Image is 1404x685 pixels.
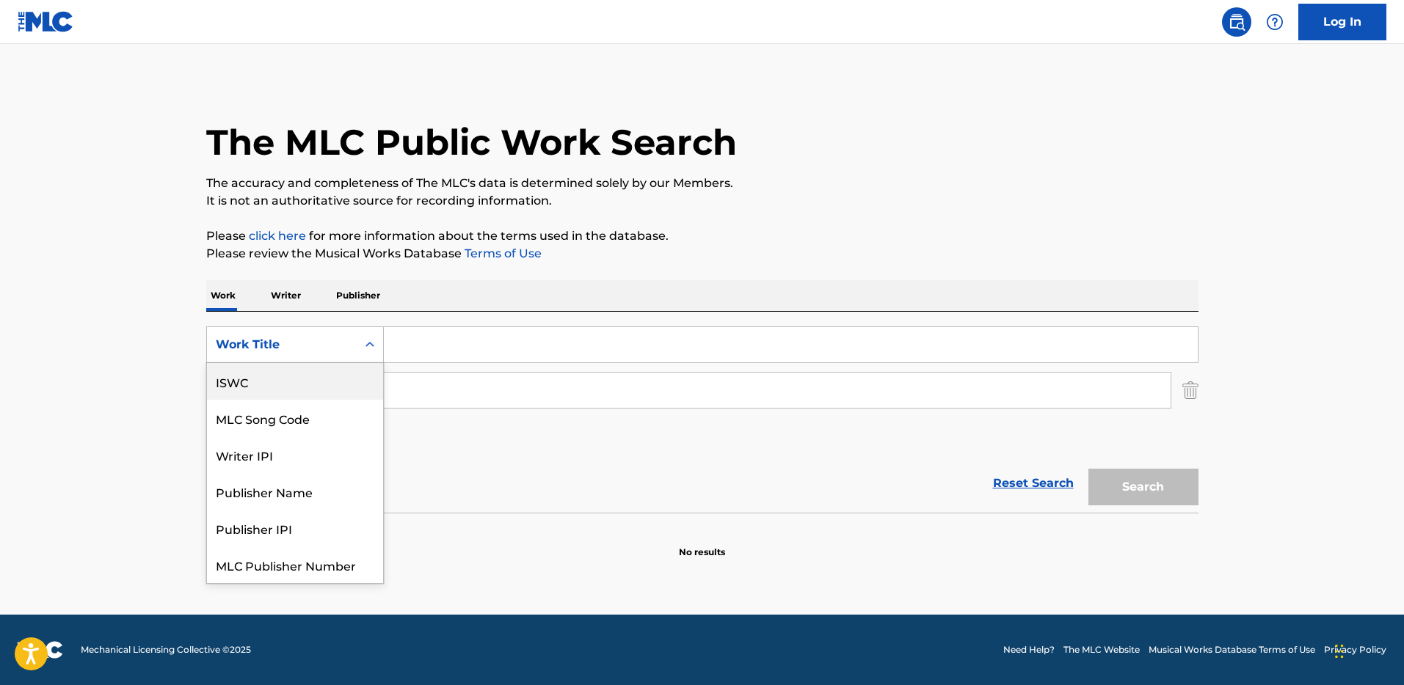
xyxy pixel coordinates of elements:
div: Publisher IPI [207,510,383,546]
a: The MLC Website [1063,643,1140,656]
p: It is not an authoritative source for recording information. [206,192,1199,210]
a: Terms of Use [462,246,542,260]
div: MLC Song Code [207,400,383,436]
img: help [1266,13,1284,31]
p: Please for more information about the terms used in the database. [206,227,1199,245]
a: Need Help? [1003,643,1055,656]
a: Privacy Policy [1324,643,1386,656]
a: Log In [1298,4,1386,40]
a: Reset Search [986,467,1081,499]
a: Public Search [1222,7,1251,37]
a: Musical Works Database Terms of Use [1149,643,1315,656]
div: Work Title [216,336,348,354]
img: Delete Criterion [1182,372,1199,409]
a: click here [249,229,306,243]
p: Publisher [332,280,385,311]
img: logo [18,641,63,659]
p: Please review the Musical Works Database [206,245,1199,263]
p: Work [206,280,240,311]
p: No results [679,528,725,559]
div: Help [1260,7,1290,37]
h1: The MLC Public Work Search [206,120,737,164]
img: search [1228,13,1245,31]
p: Writer [266,280,305,311]
iframe: Chat Widget [1331,615,1404,685]
p: The accuracy and completeness of The MLC's data is determined solely by our Members. [206,175,1199,192]
div: Drag [1335,629,1344,673]
div: ISWC [207,363,383,400]
div: MLC Publisher Number [207,546,383,583]
img: MLC Logo [18,11,74,32]
span: Mechanical Licensing Collective © 2025 [81,643,251,656]
div: Writer IPI [207,436,383,473]
form: Search Form [206,326,1199,513]
div: Publisher Name [207,473,383,510]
